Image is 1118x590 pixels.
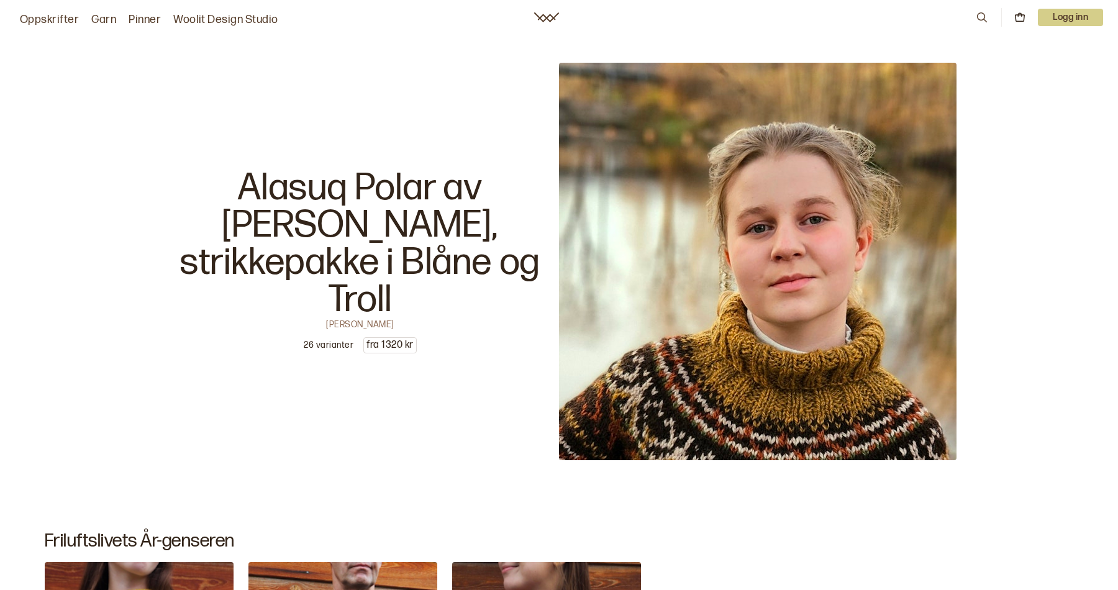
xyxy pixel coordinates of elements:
p: Alasuq Polar av [PERSON_NAME], strikkepakke i Blåne og Troll [161,170,559,319]
button: User dropdown [1038,9,1103,26]
a: Pinner [129,11,161,29]
a: Garn [91,11,116,29]
p: [PERSON_NAME] [326,319,394,327]
p: 26 varianter [304,339,353,352]
a: Woolit [534,12,559,22]
a: Linka Neumann Villmarksgensere VOL I Heldigital strikkeppskrift og Garnpakker til vakre Alasuq Po... [45,63,1073,460]
a: Woolit Design Studio [173,11,278,29]
a: Oppskrifter [20,11,79,29]
p: Logg inn [1038,9,1103,26]
h2: Friluftslivets År-genseren [45,530,1073,552]
p: fra 1320 kr [364,338,416,353]
img: Linka Neumann Villmarksgensere VOL I Heldigital strikkeppskrift og Garnpakker til vakre Alasuq Po... [559,63,957,460]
